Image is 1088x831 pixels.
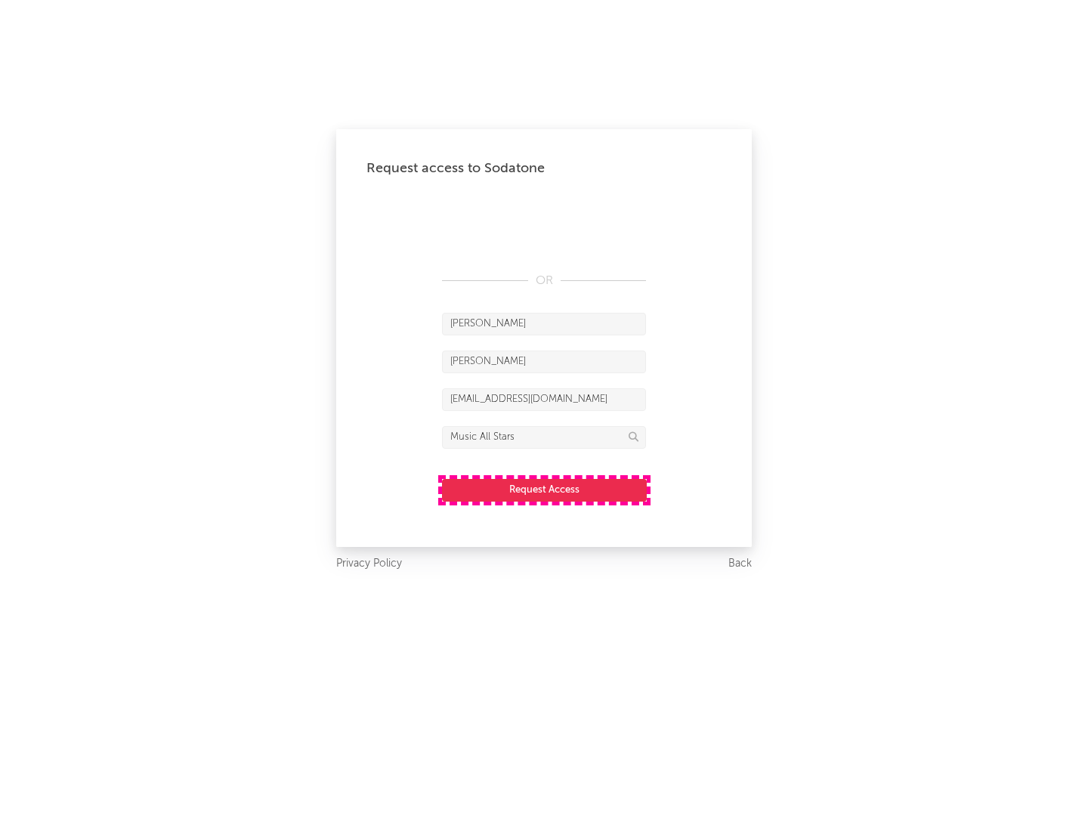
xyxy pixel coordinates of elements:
input: First Name [442,313,646,335]
button: Request Access [442,479,647,502]
div: Request access to Sodatone [366,159,722,178]
div: OR [442,272,646,290]
input: Email [442,388,646,411]
a: Privacy Policy [336,555,402,573]
a: Back [728,555,752,573]
input: Division [442,426,646,449]
input: Last Name [442,351,646,373]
